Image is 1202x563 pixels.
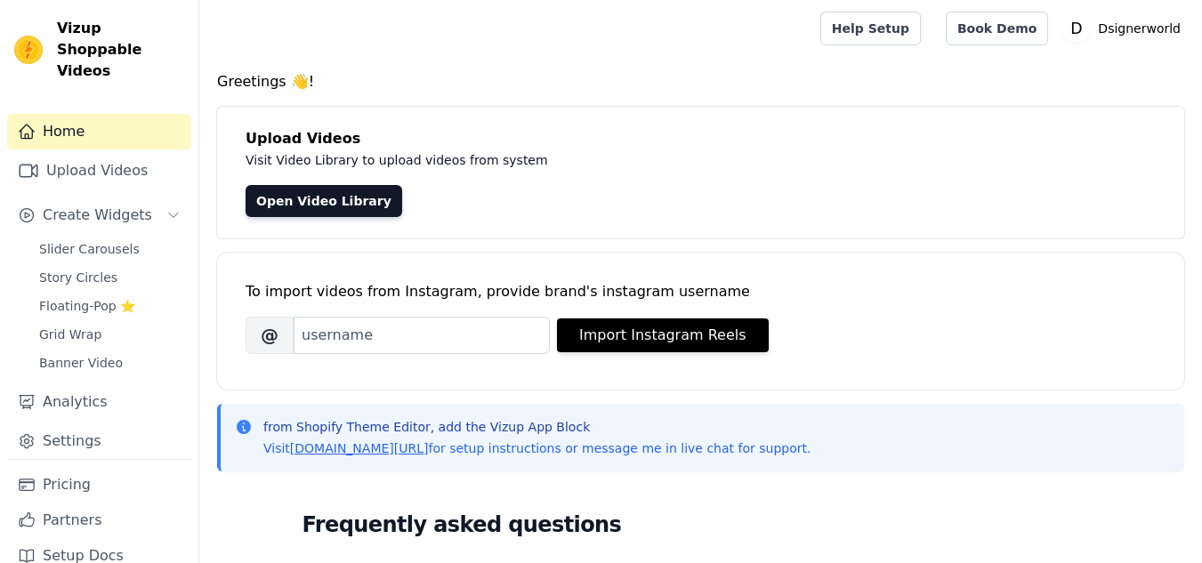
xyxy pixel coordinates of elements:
span: Banner Video [39,354,123,372]
span: Story Circles [39,269,117,286]
span: @ [246,317,294,354]
a: Home [7,114,191,149]
text: D [1071,20,1083,37]
span: Slider Carousels [39,240,140,258]
button: D Dsignerworld [1062,12,1188,44]
a: Grid Wrap [28,322,191,347]
h2: Frequently asked questions [303,507,1100,543]
a: Banner Video [28,350,191,375]
span: Create Widgets [43,205,152,226]
span: Floating-Pop ⭐ [39,297,135,315]
a: Analytics [7,384,191,420]
h4: Greetings 👋! [217,71,1184,92]
a: Settings [7,423,191,459]
a: Pricing [7,467,191,503]
span: Grid Wrap [39,326,101,343]
a: Book Demo [946,12,1048,45]
div: To import videos from Instagram, provide brand's instagram username [246,281,1156,302]
button: Import Instagram Reels [557,318,769,352]
a: Open Video Library [246,185,402,217]
button: Create Widgets [7,197,191,233]
a: Story Circles [28,265,191,290]
p: Dsignerworld [1091,12,1188,44]
a: Upload Videos [7,153,191,189]
img: Vizup [14,36,43,64]
a: [DOMAIN_NAME][URL] [290,441,429,455]
a: Partners [7,503,191,538]
p: Visit for setup instructions or message me in live chat for support. [263,439,811,457]
input: username [294,317,550,354]
a: Help Setup [820,12,921,45]
h4: Upload Videos [246,128,1156,149]
a: Floating-Pop ⭐ [28,294,191,318]
p: Visit Video Library to upload videos from system [246,149,1043,171]
span: Vizup Shoppable Videos [57,18,184,82]
a: Slider Carousels [28,237,191,261]
p: from Shopify Theme Editor, add the Vizup App Block [263,418,811,436]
